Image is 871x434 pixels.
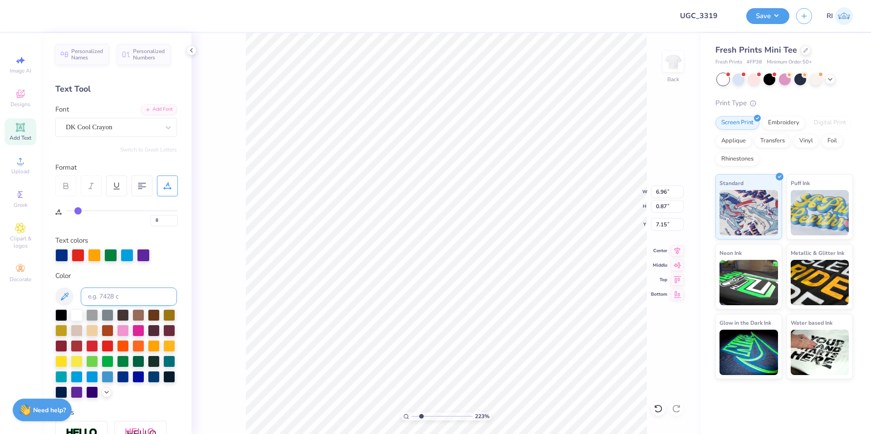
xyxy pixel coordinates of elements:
span: Clipart & logos [5,235,36,249]
span: Fresh Prints Mini Tee [715,44,797,55]
img: Water based Ink [791,330,849,375]
img: Metallic & Glitter Ink [791,260,849,305]
span: Metallic & Glitter Ink [791,248,844,258]
div: Transfers [754,134,791,148]
div: Applique [715,134,752,148]
span: Upload [11,168,29,175]
div: Rhinestones [715,152,759,166]
img: Puff Ink [791,190,849,235]
input: Untitled Design [673,7,739,25]
span: Add Text [10,134,31,141]
div: Color [55,271,177,281]
div: Text Tool [55,83,177,95]
div: Print Type [715,98,853,108]
div: Embroidery [762,116,805,130]
span: 223 % [475,412,489,420]
a: RI [827,7,853,25]
span: Puff Ink [791,178,810,188]
span: Glow in the Dark Ink [719,318,771,327]
button: Switch to Greek Letters [120,146,177,153]
div: Digital Print [808,116,852,130]
span: Middle [651,262,667,268]
span: Designs [10,101,30,108]
span: Greek [14,201,28,209]
span: Bottom [651,291,667,297]
div: Add Font [141,104,177,115]
span: Minimum Order: 50 + [767,59,812,66]
input: e.g. 7428 c [81,288,177,306]
span: Top [651,277,667,283]
img: Renz Ian Igcasenza [835,7,853,25]
span: Decorate [10,276,31,283]
strong: Need help? [33,406,66,414]
span: Neon Ink [719,248,742,258]
span: Personalized Numbers [133,48,165,61]
div: Back [667,75,679,83]
img: Neon Ink [719,260,778,305]
label: Text colors [55,235,88,246]
span: Image AI [10,67,31,74]
span: Personalized Names [71,48,103,61]
button: Save [746,8,789,24]
span: Center [651,248,667,254]
div: Foil [822,134,843,148]
span: # FP38 [747,59,762,66]
div: Styles [55,407,177,418]
div: Format [55,162,178,173]
label: Font [55,104,69,115]
img: Glow in the Dark Ink [719,330,778,375]
span: Fresh Prints [715,59,742,66]
img: Back [664,53,682,71]
img: Standard [719,190,778,235]
div: Vinyl [793,134,819,148]
span: RI [827,11,833,21]
div: Screen Print [715,116,759,130]
span: Water based Ink [791,318,832,327]
span: Standard [719,178,744,188]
